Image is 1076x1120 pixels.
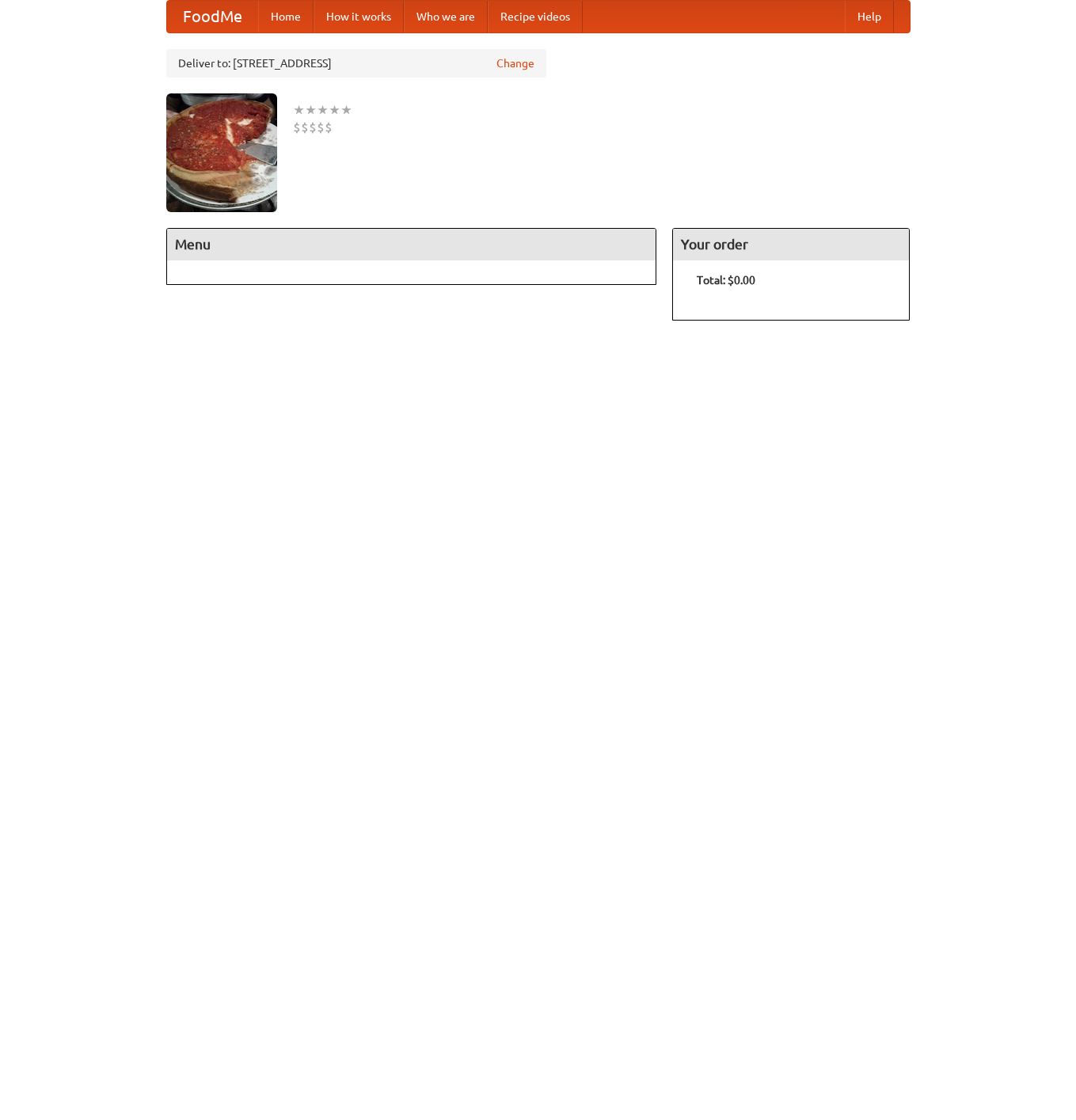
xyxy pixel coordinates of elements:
li: $ [317,119,325,136]
a: Help [845,1,894,32]
li: $ [293,119,301,136]
a: Home [258,1,314,32]
div: Deliver to: [STREET_ADDRESS] [166,49,546,78]
h4: Your order [673,229,909,260]
li: ★ [305,101,317,119]
li: $ [301,119,309,136]
li: $ [325,119,333,136]
a: Who we are [404,1,488,32]
a: How it works [314,1,404,32]
img: angular.jpg [166,93,277,212]
li: ★ [329,101,340,119]
li: ★ [340,101,352,119]
a: FoodMe [167,1,258,32]
h4: Menu [167,229,656,260]
li: $ [309,119,317,136]
b: Total: $0.00 [697,274,755,287]
a: Recipe videos [488,1,583,32]
li: ★ [317,101,329,119]
a: Change [496,55,534,71]
li: ★ [293,101,305,119]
